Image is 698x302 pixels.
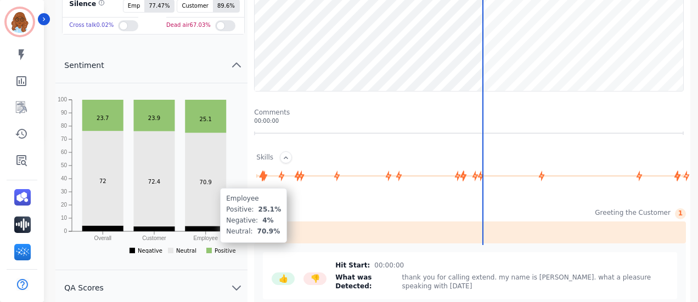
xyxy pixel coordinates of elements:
text: 0 [64,228,67,234]
text: Overall [94,235,112,241]
div: Skills [256,153,273,163]
button: Sentiment chevron up [55,48,247,83]
span: 4% [262,216,273,225]
text: 23.9 [148,115,160,121]
svg: chevron up [230,59,243,72]
text: Customer [143,235,167,241]
img: Bordered avatar [7,9,33,35]
div: Cross talk 0.02 % [69,18,114,33]
text: 10 [61,215,67,221]
div: 1 [675,208,686,219]
span: Neutral: [226,227,252,236]
span: Negative: [226,216,258,225]
span: 70.9% [257,227,280,236]
span: thank you for calling extend. my name is [PERSON_NAME]. what a pleasure speaking with [DATE] [402,273,668,290]
text: 30 [61,189,67,195]
text: 80 [61,123,67,129]
text: Neutral [176,248,196,254]
text: 70 [61,136,67,142]
svg: chevron down [230,281,243,294]
text: 40 [61,175,67,181]
span: Sentiment [55,60,112,71]
text: 50 [61,162,67,168]
text: 72.4 [148,179,160,185]
div: Employee [226,194,281,203]
div: Hit Start: [335,261,668,270]
div: Positive: [226,205,254,214]
div: Comments [254,108,684,117]
button: 👎 [303,272,327,285]
div: What was Detected: [335,273,668,290]
div: 00:00:00 [254,117,684,125]
text: 90 [61,110,67,116]
button: 👍 [272,272,295,285]
span: 00:00:00 [374,261,404,270]
div: 25.1% [258,205,282,214]
text: 20 [61,202,67,208]
div: Greeting the Customer [254,208,686,219]
text: 60 [61,149,67,155]
text: 100 [58,96,67,102]
text: 25.1 [200,116,212,122]
text: Employee [194,235,218,241]
text: 72 [99,178,106,184]
text: 23.7 [97,115,109,121]
text: 70.9 [200,179,212,185]
div: Dead air 67.03 % [166,18,211,33]
text: Negative [138,248,162,254]
span: QA Scores [55,282,112,293]
text: Positive [215,248,236,254]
